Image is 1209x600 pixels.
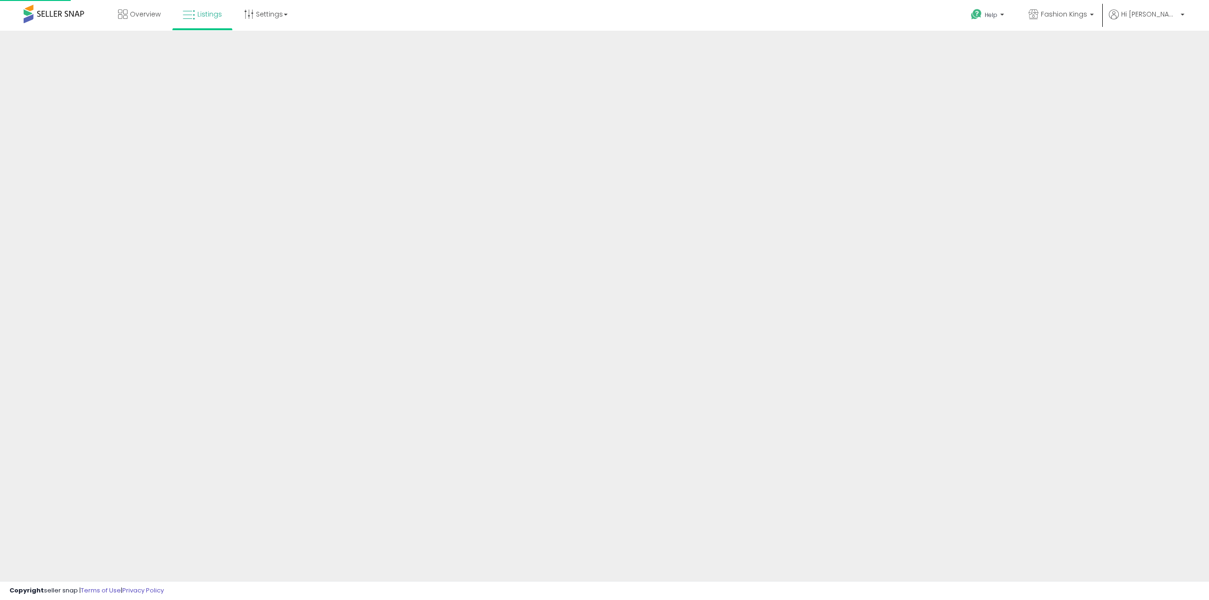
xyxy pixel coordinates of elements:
[130,9,161,19] span: Overview
[1041,9,1087,19] span: Fashion Kings
[985,11,997,19] span: Help
[1109,9,1184,31] a: Hi [PERSON_NAME]
[963,1,1013,31] a: Help
[971,8,982,20] i: Get Help
[197,9,222,19] span: Listings
[1121,9,1178,19] span: Hi [PERSON_NAME]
